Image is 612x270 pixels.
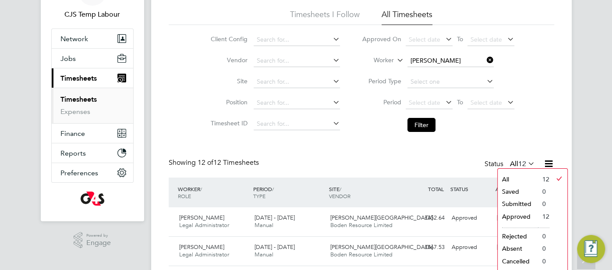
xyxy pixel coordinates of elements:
span: / [272,185,274,192]
li: Timesheets I Follow [290,9,360,25]
li: Approved [498,210,538,223]
input: Select one [407,76,494,88]
label: Approved On [362,35,401,43]
span: Powered by [86,232,111,239]
span: Jobs [60,54,76,63]
span: Select date [470,36,502,43]
span: [DATE] - [DATE] [255,214,295,221]
span: Select date [470,99,502,107]
li: 0 [538,185,549,198]
a: Expenses [60,107,90,116]
li: Submitted [498,198,538,210]
span: Boden Resource Limited [330,221,393,229]
button: Network [52,29,133,48]
div: Approved [448,240,494,255]
span: Reports [60,149,86,157]
span: / [200,185,202,192]
input: Search for... [407,55,494,67]
label: Position [208,98,248,106]
li: 12 [538,173,549,185]
div: Showing [169,158,261,167]
span: [DATE] - [DATE] [255,243,295,251]
span: CJS Temp Labour [51,9,134,20]
div: SITE [327,181,403,204]
span: [PERSON_NAME] [179,214,224,221]
span: [PERSON_NAME] [179,243,224,251]
li: Rejected [498,230,538,242]
span: To [454,33,466,45]
div: £352.64 [403,211,448,225]
button: Timesheets [52,68,133,88]
span: Preferences [60,169,98,177]
div: £567.53 [403,240,448,255]
button: Jobs [52,49,133,68]
li: 12 [538,210,549,223]
div: APPROVER [493,181,539,197]
label: Timesheet ID [208,119,248,127]
span: Engage [86,239,111,247]
div: PERIOD [251,181,327,204]
span: [PERSON_NAME][GEOGRAPHIC_DATA] [330,214,433,221]
li: 0 [538,230,549,242]
li: Absent [498,242,538,255]
label: Period Type [362,77,401,85]
span: Timesheets [60,74,97,82]
span: To [454,96,466,108]
div: STATUS [448,181,494,197]
div: Status [485,158,537,171]
input: Search for... [254,118,340,130]
div: WORKER [176,181,251,204]
a: Go to home page [51,192,134,206]
span: Boden Resource Limited [330,251,393,258]
span: / [340,185,341,192]
button: Reports [52,143,133,163]
label: Period [362,98,401,106]
label: All [510,160,535,168]
li: All Timesheets [382,9,432,25]
span: [PERSON_NAME][GEOGRAPHIC_DATA] [330,243,433,251]
input: Search for... [254,97,340,109]
span: Legal Administrator [179,221,229,229]
img: g4s-logo-retina.png [81,192,104,206]
li: Cancelled [498,255,538,267]
span: Manual [255,221,273,229]
span: Legal Administrator [179,251,229,258]
span: 12 of [198,158,213,167]
span: Select date [409,99,440,107]
span: Select date [409,36,440,43]
li: Saved [498,185,538,198]
span: TYPE [253,192,265,199]
li: 0 [538,198,549,210]
button: Filter [407,118,435,132]
div: Timesheets [52,88,133,123]
li: All [498,173,538,185]
div: [PERSON_NAME] [493,211,539,225]
span: VENDOR [329,192,350,199]
span: 12 [518,160,526,168]
span: Network [60,35,88,43]
label: Site [208,77,248,85]
button: Engage Resource Center [577,235,605,263]
li: 0 [538,242,549,255]
input: Search for... [254,34,340,46]
a: Powered byEngage [74,232,111,249]
label: Worker [354,56,394,65]
input: Search for... [254,55,340,67]
span: 12 Timesheets [198,158,259,167]
span: Finance [60,129,85,138]
label: Client Config [208,35,248,43]
a: Timesheets [60,95,97,103]
span: Manual [255,251,273,258]
span: TOTAL [428,185,444,192]
span: ROLE [178,192,191,199]
li: 0 [538,255,549,267]
label: Vendor [208,56,248,64]
button: Preferences [52,163,133,182]
div: [PERSON_NAME] [493,240,539,255]
input: Search for... [254,76,340,88]
button: Finance [52,124,133,143]
div: Approved [448,211,494,225]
